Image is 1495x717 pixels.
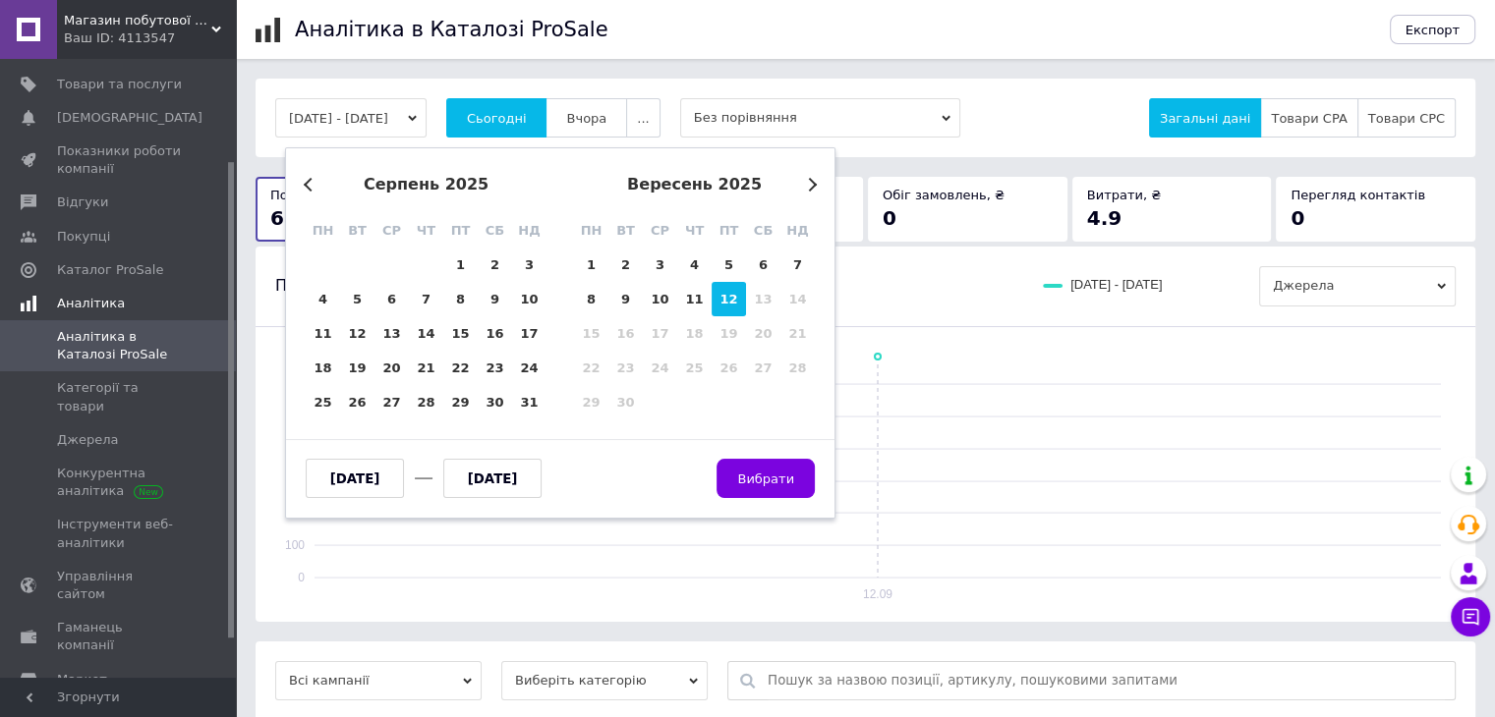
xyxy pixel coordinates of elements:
div: Ваш ID: 4113547 [64,29,236,47]
span: Вибрати [737,471,794,486]
span: Експорт [1406,23,1461,37]
div: пт [712,213,746,248]
div: Choose субота, 30-е серпня 2025 р. [478,385,512,419]
div: Choose понеділок, 18-е серпня 2025 р. [306,351,340,385]
div: пт [443,213,478,248]
span: Відгуки [57,193,108,211]
div: сб [478,213,512,248]
div: Choose середа, 13-е серпня 2025 р. [374,316,409,351]
span: Всі кампанії [275,661,482,700]
span: 4.9 [1087,206,1121,230]
span: Витрати, ₴ [1087,188,1162,202]
div: Choose неділя, 3-є серпня 2025 р. [512,248,546,282]
span: Інструменти веб-аналітики [57,516,182,551]
div: вт [340,213,374,248]
div: Choose вівторок, 12-е серпня 2025 р. [340,316,374,351]
div: Choose середа, 27-е серпня 2025 р. [374,385,409,419]
div: Not available вівторок, 30-е вересня 2025 р. [608,385,643,419]
button: Вчора [546,98,627,138]
div: серпень 2025 [306,176,546,193]
div: Choose четвер, 14-е серпня 2025 р. [409,316,443,351]
div: Not available неділя, 14-е вересня 2025 р. [780,282,815,316]
div: Choose вівторок, 26-е серпня 2025 р. [340,385,374,419]
div: Choose четвер, 28-е серпня 2025 р. [409,385,443,419]
div: Choose неділя, 31-е серпня 2025 р. [512,385,546,419]
span: Джерела [57,431,118,449]
span: Джерела [1259,266,1456,305]
div: Not available субота, 27-е вересня 2025 р. [746,351,780,385]
div: пн [306,213,340,248]
div: Choose п’ятниця, 5-е вересня 2025 р. [712,248,746,282]
button: Чат з покупцем [1451,597,1490,636]
span: Конкурентна аналітика [57,465,182,500]
div: Choose вівторок, 19-е серпня 2025 р. [340,351,374,385]
div: Choose п’ятниця, 29-е серпня 2025 р. [443,385,478,419]
button: Next Month [803,178,817,192]
div: Choose п’ятниця, 22-е серпня 2025 р. [443,351,478,385]
div: Not available неділя, 21-е вересня 2025 р. [780,316,815,351]
div: ср [374,213,409,248]
div: Choose вівторок, 9-е вересня 2025 р. [608,282,643,316]
div: Choose середа, 3-є вересня 2025 р. [643,248,677,282]
div: Choose субота, 9-е серпня 2025 р. [478,282,512,316]
div: Not available понеділок, 22-е вересня 2025 р. [574,351,608,385]
div: Choose четвер, 7-е серпня 2025 р. [409,282,443,316]
div: Not available четвер, 25-е вересня 2025 р. [677,351,712,385]
div: Choose субота, 2-е серпня 2025 р. [478,248,512,282]
button: Експорт [1390,15,1476,44]
button: [DATE] - [DATE] [275,98,427,138]
div: Choose середа, 20-е серпня 2025 р. [374,351,409,385]
div: Choose п’ятниця, 12-е вересня 2025 р. [712,282,746,316]
span: Аналітика в Каталозі ProSale [57,328,182,363]
div: Not available понеділок, 15-е вересня 2025 р. [574,316,608,351]
span: 0 [883,206,896,230]
input: Пошук за назвою позиції, артикулу, пошуковими запитами [768,662,1445,699]
div: чт [677,213,712,248]
text: 0 [298,571,305,584]
div: Not available вівторок, 16-е вересня 2025 р. [608,316,643,351]
span: Загальні дані [1160,111,1250,126]
div: Not available субота, 20-е вересня 2025 р. [746,316,780,351]
div: month 2025-08 [306,248,546,419]
span: Гаманець компанії [57,619,182,654]
div: Choose субота, 6-е вересня 2025 р. [746,248,780,282]
div: Choose понеділок, 11-е серпня 2025 р. [306,316,340,351]
div: Choose п’ятниця, 1-е серпня 2025 р. [443,248,478,282]
div: Choose вівторок, 2-е вересня 2025 р. [608,248,643,282]
button: Товари CPC [1357,98,1456,138]
div: вересень 2025 [574,176,815,193]
div: Not available субота, 13-е вересня 2025 р. [746,282,780,316]
h1: Аналітика в Каталозі ProSale [295,18,607,41]
button: Загальні дані [1149,98,1261,138]
div: Choose понеділок, 4-е серпня 2025 р. [306,282,340,316]
div: Choose субота, 23-є серпня 2025 р. [478,351,512,385]
div: Not available середа, 17-е вересня 2025 р. [643,316,677,351]
div: Not available середа, 24-е вересня 2025 р. [643,351,677,385]
div: Not available неділя, 28-е вересня 2025 р. [780,351,815,385]
span: Без порівняння [680,98,960,138]
span: ... [637,111,649,126]
div: Choose четвер, 4-е вересня 2025 р. [677,248,712,282]
div: Choose субота, 16-е серпня 2025 р. [478,316,512,351]
div: Choose вівторок, 5-е серпня 2025 р. [340,282,374,316]
div: нд [512,213,546,248]
div: Choose четвер, 21-е серпня 2025 р. [409,351,443,385]
span: 0 [1291,206,1304,230]
div: Choose четвер, 11-е вересня 2025 р. [677,282,712,316]
text: 12.09 [863,587,892,601]
button: ... [626,98,660,138]
div: чт [409,213,443,248]
span: Вчора [566,111,606,126]
text: 100 [285,538,305,552]
div: month 2025-09 [574,248,815,419]
button: Сьогодні [446,98,547,138]
div: Not available п’ятниця, 19-е вересня 2025 р. [712,316,746,351]
div: Choose понеділок, 1-е вересня 2025 р. [574,248,608,282]
span: Товари CPC [1368,111,1445,126]
div: сб [746,213,780,248]
span: Показники роботи компанії [57,142,182,178]
span: Магазин побутової техніки "De Deshevo" [64,12,211,29]
span: Маркет [57,671,107,689]
span: Аналітика [57,295,125,312]
span: Перегляд контактів [1291,188,1425,202]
